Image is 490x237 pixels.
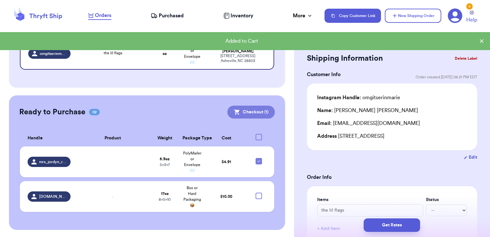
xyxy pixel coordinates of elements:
button: Checkout (1) [227,106,275,119]
span: Help [466,16,477,24]
div: More [293,12,313,20]
strong: 5.9 oz [160,157,170,161]
span: . [112,194,113,198]
div: [STREET_ADDRESS] [317,132,467,140]
div: 6 [466,3,473,10]
span: omgitserinmarie [40,51,67,56]
span: PolyMailer or Envelope ✉️ [183,151,201,172]
div: omgitserinmarie [317,94,400,101]
span: $ 4.91 [222,160,231,164]
span: Purchased [159,12,184,20]
span: mrs_jordyn_ryan [39,159,67,164]
span: Name: [317,108,333,113]
span: $ 10.00 [220,195,232,198]
span: [DOMAIN_NAME] [39,194,67,199]
div: [STREET_ADDRESS] Asheville , NC 28803 [210,54,266,63]
span: the lil flags [104,51,122,55]
a: 6 [448,8,462,23]
th: Package Type [179,130,206,146]
span: 02 [89,109,100,115]
a: Inventory [224,12,253,20]
a: Help [466,11,477,24]
h2: Shipping Information [307,53,383,64]
strong: 17 oz [161,192,169,196]
h3: Customer Info [307,71,341,78]
button: Delete Label [452,51,480,66]
span: Email: [317,121,332,126]
button: Get Rates [364,218,420,232]
div: [EMAIL_ADDRESS][DOMAIN_NAME] [317,119,467,127]
a: Purchased [151,12,184,20]
div: Added to Cart [5,37,478,45]
th: Product [74,130,151,146]
label: Status [426,197,467,203]
a: Orders [88,12,111,20]
label: Items [317,197,423,203]
button: Copy Customer Link [325,9,381,23]
button: New Shipping Order [385,9,441,23]
span: Box or Hard Packaging 📦 [183,186,201,207]
span: Inventory [231,12,253,20]
h3: Order Info [307,173,477,181]
h2: Ready to Purchase [19,107,85,117]
th: Weight [151,130,178,146]
span: Instagram Handle: [317,95,361,100]
span: 5 x 3 x 7 [160,163,170,167]
span: Handle [28,135,43,142]
span: 8 x 5 x 10 [159,198,171,201]
span: Address [317,134,337,139]
span: Order created: [DATE] 06:21 PM EDT [416,75,477,80]
strong: oz [163,52,167,56]
span: Orders [95,12,111,19]
th: Cost [206,130,247,146]
div: [PERSON_NAME] [PERSON_NAME] [317,107,418,114]
button: Edit [464,154,477,161]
